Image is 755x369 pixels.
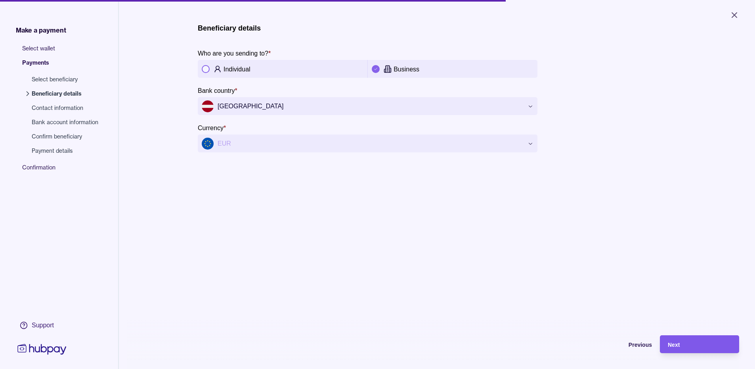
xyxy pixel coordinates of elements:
[394,66,419,73] p: Business
[16,25,66,35] span: Make a payment
[32,104,98,112] span: Contact information
[198,87,235,94] p: Bank country
[629,342,652,348] span: Previous
[198,86,237,95] label: Bank country
[22,44,106,59] span: Select wallet
[32,75,98,83] span: Select beneficiary
[573,335,652,353] button: Previous
[22,163,106,178] span: Confirmation
[32,118,98,126] span: Bank account information
[32,90,98,98] span: Beneficiary details
[198,125,224,131] p: Currency
[660,335,739,353] button: Next
[198,50,268,57] p: Who are you sending to?
[32,133,98,140] span: Confirm beneficiary
[22,59,106,73] span: Payments
[720,6,749,24] button: Close
[668,342,680,348] span: Next
[224,66,250,73] p: Individual
[16,317,68,334] a: Support
[32,321,54,330] div: Support
[198,24,261,33] h1: Beneficiary details
[198,48,271,58] label: Who are you sending to?
[198,123,226,133] label: Currency
[32,147,98,155] span: Payment details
